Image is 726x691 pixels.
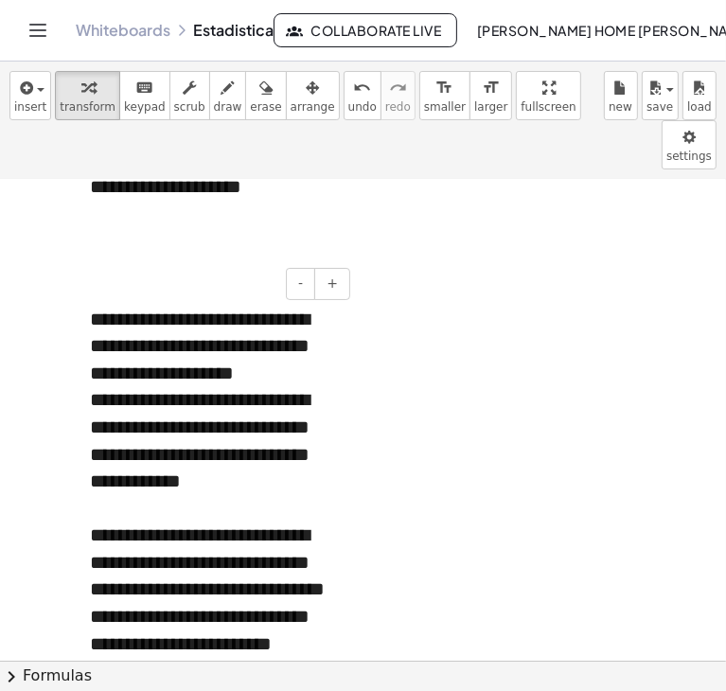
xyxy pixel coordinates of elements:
button: redoredo [381,71,416,120]
span: smaller [424,100,466,114]
span: save [646,100,673,114]
button: format_sizelarger [469,71,512,120]
span: erase [250,100,281,114]
i: keyboard [135,77,153,99]
i: undo [353,77,371,99]
button: undoundo [344,71,381,120]
i: format_size [482,77,500,99]
button: load [682,71,717,120]
span: redo [385,100,411,114]
a: Whiteboards [76,21,170,40]
button: arrange [286,71,340,120]
span: load [687,100,712,114]
span: scrub [174,100,205,114]
button: save [642,71,679,120]
span: - [298,275,303,291]
i: redo [389,77,407,99]
span: new [609,100,632,114]
button: Collaborate Live [274,13,457,47]
button: + [314,268,350,300]
span: + [327,275,338,291]
span: keypad [124,100,166,114]
button: draw [209,71,247,120]
span: larger [474,100,507,114]
button: scrub [169,71,210,120]
button: insert [9,71,51,120]
span: insert [14,100,46,114]
i: format_size [435,77,453,99]
button: settings [662,120,717,169]
button: Toggle navigation [23,15,53,45]
button: keyboardkeypad [119,71,170,120]
span: undo [348,100,377,114]
button: erase [245,71,286,120]
span: fullscreen [521,100,575,114]
span: draw [214,100,242,114]
span: transform [60,100,115,114]
button: transform [55,71,120,120]
span: settings [666,150,712,163]
span: arrange [291,100,335,114]
button: format_sizesmaller [419,71,470,120]
span: Collaborate Live [290,22,441,39]
button: fullscreen [516,71,580,120]
button: - [286,268,315,300]
button: new [604,71,638,120]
